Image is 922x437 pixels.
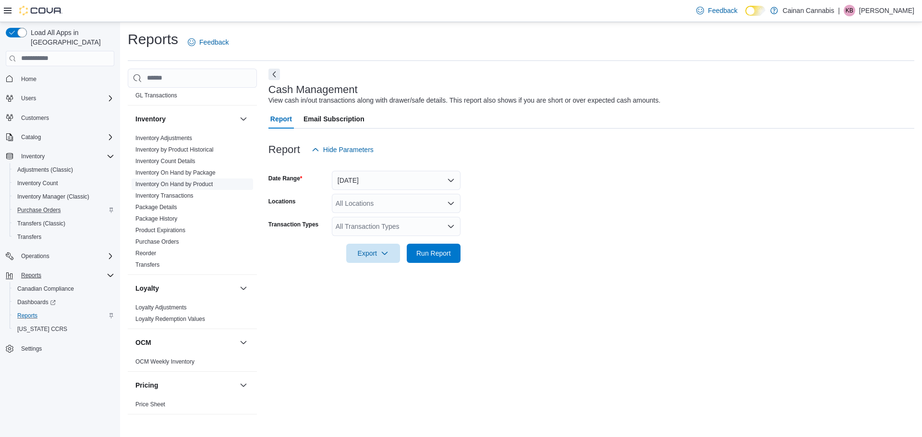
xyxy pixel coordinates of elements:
span: Inventory Count [13,177,114,189]
h3: Report [268,144,300,155]
a: Loyalty Redemption Values [135,316,205,322]
span: Transfers [135,261,159,269]
button: Inventory [135,114,236,124]
span: Package Details [135,203,177,211]
button: Customers [2,111,118,125]
span: Dashboards [13,296,114,308]
a: Customers [17,112,53,124]
span: Home [17,73,114,85]
button: Catalog [17,131,45,143]
button: Transfers (Classic) [10,217,118,230]
span: Customers [17,112,114,124]
button: Pricing [135,380,236,390]
button: Users [2,92,118,105]
a: Reorder [135,250,156,257]
a: Canadian Compliance [13,283,78,295]
span: Settings [17,343,114,354]
a: Feedback [184,33,232,52]
a: Dashboards [10,295,118,309]
span: Operations [21,252,49,260]
button: Reports [10,309,118,322]
span: Price Sheet [135,401,165,408]
span: OCM Weekly Inventory [135,358,194,366]
span: Users [17,93,114,104]
h3: OCM [135,338,151,347]
button: Inventory [2,150,118,163]
a: Inventory by Product Historical [135,146,214,153]
a: Dashboards [13,296,60,308]
div: View cash in/out transactions along with drawer/safe details. This report also shows if you are s... [268,95,661,106]
a: Feedback [692,1,741,20]
span: Users [21,94,36,102]
span: Package History [135,215,177,223]
span: GL Transactions [135,92,177,99]
a: Purchase Orders [135,238,179,245]
span: Washington CCRS [13,323,114,335]
span: Operations [17,250,114,262]
a: Loyalty Adjustments [135,304,187,311]
span: Purchase Orders [17,206,61,214]
span: Feedback [708,6,737,15]
button: Home [2,72,118,86]
p: | [838,5,840,16]
button: Operations [2,249,118,263]
a: Home [17,73,40,85]
span: Reports [13,310,114,321]
span: Dashboards [17,298,56,306]
h3: Inventory [135,114,166,124]
a: [US_STATE] CCRS [13,323,71,335]
button: Run Report [407,244,461,263]
span: Feedback [199,37,229,47]
span: Adjustments (Classic) [17,166,73,174]
span: Email Subscription [303,109,364,129]
button: Settings [2,342,118,355]
span: Report [270,109,292,129]
button: Catalog [2,130,118,144]
button: Inventory [17,151,49,162]
span: Hide Parameters [323,145,374,154]
a: Settings [17,343,46,354]
button: Inventory Count [10,177,118,190]
span: Reports [21,272,41,279]
label: Locations [268,198,296,205]
span: Canadian Compliance [17,285,74,293]
span: Load All Apps in [GEOGRAPHIC_DATA] [27,28,114,47]
button: Purchase Orders [10,203,118,217]
a: Inventory On Hand by Product [135,181,213,188]
a: Price Sheet [135,401,165,408]
label: Date Range [268,175,303,182]
button: Reports [2,269,118,282]
span: Inventory [17,151,114,162]
div: Inventory [128,132,257,274]
h1: Reports [128,30,178,49]
button: Open list of options [447,223,455,230]
span: KB [846,5,853,16]
a: Transfers (Classic) [13,218,69,229]
div: Finance [128,78,257,105]
div: Loyalty [128,302,257,329]
h3: Cash Management [268,84,358,95]
span: Transfers [13,231,114,243]
span: Purchase Orders [135,238,179,246]
a: Product Expirations [135,227,185,234]
button: Inventory Manager (Classic) [10,190,118,203]
span: Canadian Compliance [13,283,114,295]
h3: Pricing [135,380,158,390]
p: [PERSON_NAME] [859,5,914,16]
button: Transfers [10,230,118,244]
span: Reports [17,312,37,319]
span: Catalog [21,133,41,141]
h3: Loyalty [135,283,159,293]
span: Adjustments (Classic) [13,164,114,176]
span: Transfers (Classic) [13,218,114,229]
button: Export [346,244,400,263]
button: Next [268,69,280,80]
a: Inventory Adjustments [135,135,192,142]
span: Reports [17,270,114,281]
span: Transfers [17,233,41,241]
a: Reports [13,310,41,321]
span: Loyalty Adjustments [135,304,187,311]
